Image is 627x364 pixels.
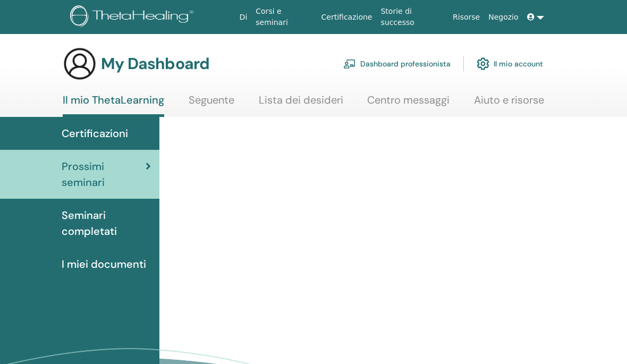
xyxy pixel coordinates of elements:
a: Certificazione [317,7,377,27]
a: Storie di successo [376,2,448,32]
a: Corsi e seminari [251,2,317,32]
a: Centro messaggi [367,94,450,114]
a: Aiuto e risorse [474,94,544,114]
a: Lista dei desideri [259,94,343,114]
img: generic-user-icon.jpg [63,47,97,81]
img: cog.svg [477,55,489,73]
span: Certificazioni [62,125,128,141]
a: Seguente [189,94,234,114]
img: logo.png [70,5,197,29]
img: chalkboard-teacher.svg [343,59,356,69]
span: I miei documenti [62,256,146,272]
a: Il mio ThetaLearning [63,94,164,117]
a: Dashboard professionista [343,52,451,75]
a: Il mio account [477,52,543,75]
a: Negozio [484,7,522,27]
span: Prossimi seminari [62,158,146,190]
h3: My Dashboard [101,54,209,73]
a: Di [235,7,252,27]
span: Seminari completati [62,207,151,239]
a: Risorse [448,7,484,27]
